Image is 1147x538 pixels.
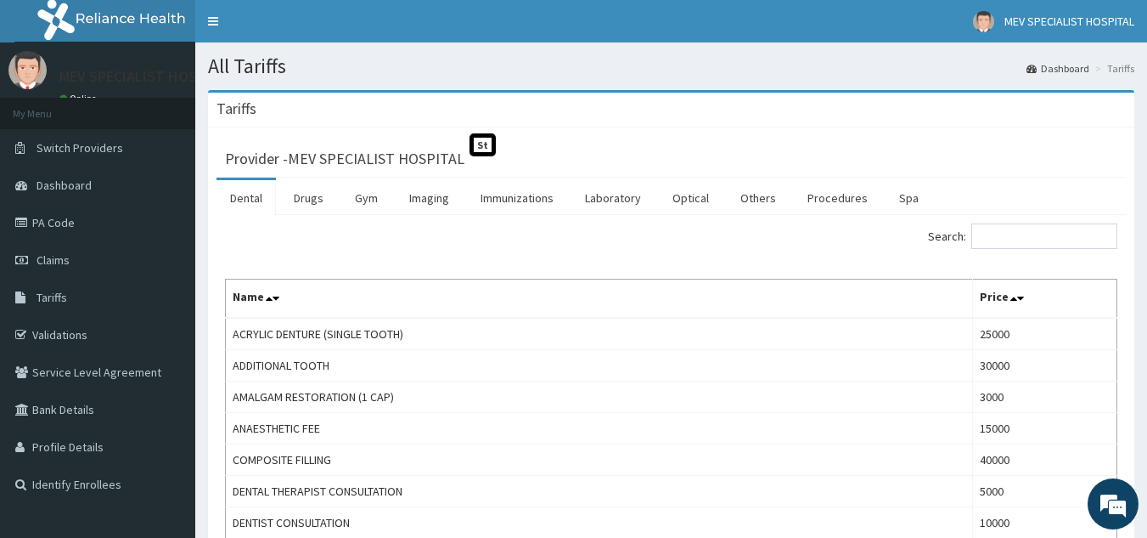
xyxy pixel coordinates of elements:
[973,350,1117,382] td: 30000
[208,55,1134,77] h1: All Tariffs
[727,180,790,216] a: Others
[1026,61,1089,76] a: Dashboard
[226,318,973,350] td: ACRYLIC DENTURE (SINGLE TOOTH)
[973,382,1117,413] td: 3000
[37,290,67,305] span: Tariffs
[59,69,234,84] p: MEV SPECIALIST HOSPITAL
[973,413,1117,445] td: 15000
[659,180,722,216] a: Optical
[37,140,123,156] span: Switch Providers
[226,445,973,476] td: COMPOSITE FILLING
[467,180,567,216] a: Immunizations
[973,476,1117,507] td: 5000
[280,180,337,216] a: Drugs
[59,93,100,105] a: Online
[886,180,932,216] a: Spa
[226,350,973,382] td: ADDITIONAL TOOTH
[37,252,70,268] span: Claims
[396,180,463,216] a: Imaging
[8,51,47,89] img: User Image
[469,133,496,156] span: St
[971,224,1117,249] input: Search:
[571,180,655,216] a: Laboratory
[225,151,464,167] h3: Provider - MEV SPECIALIST HOSPITAL
[973,280,1117,319] th: Price
[1091,61,1134,76] li: Tariffs
[37,178,92,193] span: Dashboard
[226,476,973,507] td: DENTAL THERAPIST CONSULTATION
[226,413,973,445] td: ANAESTHETIC FEE
[216,101,256,116] h3: Tariffs
[794,180,881,216] a: Procedures
[973,445,1117,476] td: 40000
[973,11,994,32] img: User Image
[226,280,973,319] th: Name
[226,382,973,413] td: AMALGAM RESTORATION (1 CAP)
[928,224,1117,249] label: Search:
[341,180,391,216] a: Gym
[216,180,276,216] a: Dental
[1004,14,1134,29] span: MEV SPECIALIST HOSPITAL
[973,318,1117,350] td: 25000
